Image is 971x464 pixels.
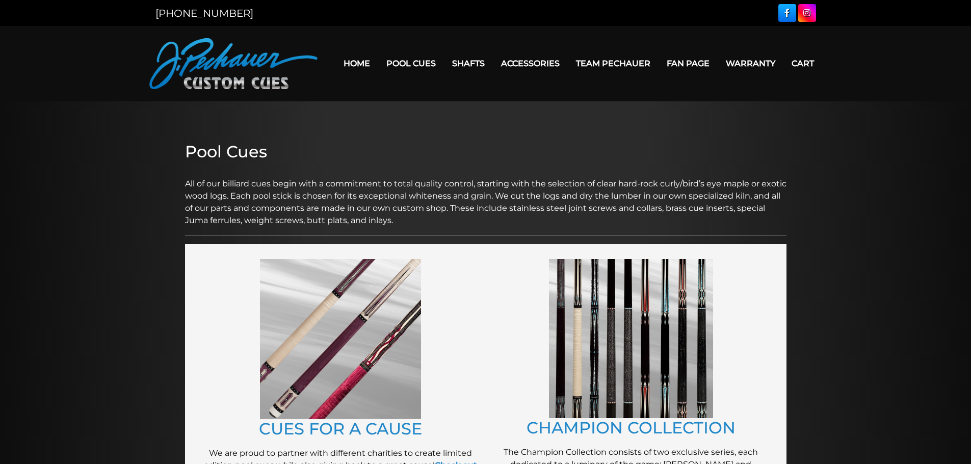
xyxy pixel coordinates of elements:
[527,418,736,438] a: CHAMPION COLLECTION
[568,50,659,76] a: Team Pechauer
[185,166,786,227] p: All of our billiard cues begin with a commitment to total quality control, starting with the sele...
[155,7,253,19] a: [PHONE_NUMBER]
[149,38,318,89] img: Pechauer Custom Cues
[493,50,568,76] a: Accessories
[259,419,422,439] a: CUES FOR A CAUSE
[378,50,444,76] a: Pool Cues
[718,50,783,76] a: Warranty
[444,50,493,76] a: Shafts
[335,50,378,76] a: Home
[659,50,718,76] a: Fan Page
[783,50,822,76] a: Cart
[185,142,786,161] h2: Pool Cues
